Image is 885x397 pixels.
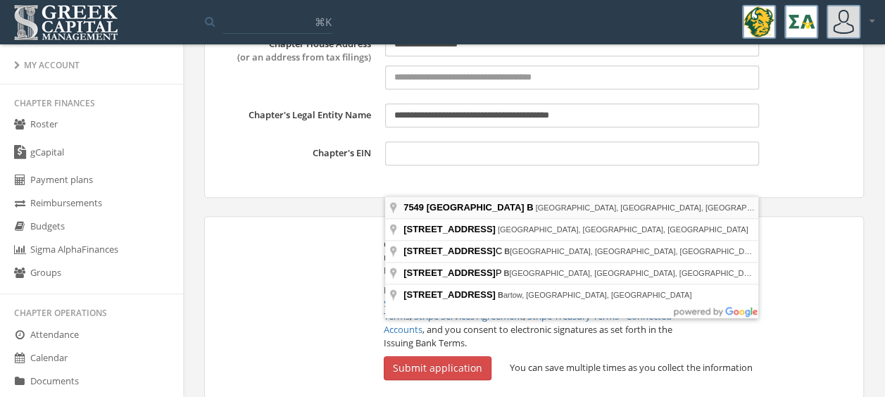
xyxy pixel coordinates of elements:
span: C [403,246,504,256]
div: By clicking “submit application,” you agree to the , , , , , and you consent to electronic signat... [373,284,696,349]
span: B [504,247,510,256]
div: My Account [14,59,169,71]
span: (or an address from tax filings) [237,51,371,63]
span: You can save multiple times as you collect the information [510,361,753,374]
span: Chapter House Address [237,37,371,63]
button: Submit application [384,356,491,380]
label: Chapter's EIN [222,141,378,165]
span: [GEOGRAPHIC_DATA], [GEOGRAPHIC_DATA], [GEOGRAPHIC_DATA] [535,203,786,212]
span: [STREET_ADDRESS] [403,267,496,278]
span: [STREET_ADDRESS] [403,224,496,234]
a: Stripe Treasury Terms - Connected Accounts [384,310,672,336]
span: 7549 [403,202,424,213]
a: Stripe Issuing Accountholder Terms [384,297,666,323]
span: [GEOGRAPHIC_DATA], [GEOGRAPHIC_DATA], [GEOGRAPHIC_DATA] [498,225,748,234]
span: B [498,291,503,299]
span: [STREET_ADDRESS] [403,246,496,256]
a: Stripe Connected Account Agreement [384,297,541,310]
span: P [403,267,503,278]
div: Greek Capital Management partners with Stripe Payments Company for money transmission services an... [373,238,696,277]
span: artow, [GEOGRAPHIC_DATA], [GEOGRAPHIC_DATA] [498,291,691,299]
span: ⌘K [315,15,332,29]
span: [GEOGRAPHIC_DATA] B [427,202,534,213]
span: [GEOGRAPHIC_DATA], [GEOGRAPHIC_DATA], [GEOGRAPHIC_DATA] [504,247,760,256]
span: [GEOGRAPHIC_DATA], [GEOGRAPHIC_DATA], [GEOGRAPHIC_DATA] [503,269,760,277]
label: Chapter's Legal Entity Name [222,103,378,127]
span: B [503,269,509,277]
span: [STREET_ADDRESS] [403,289,496,300]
